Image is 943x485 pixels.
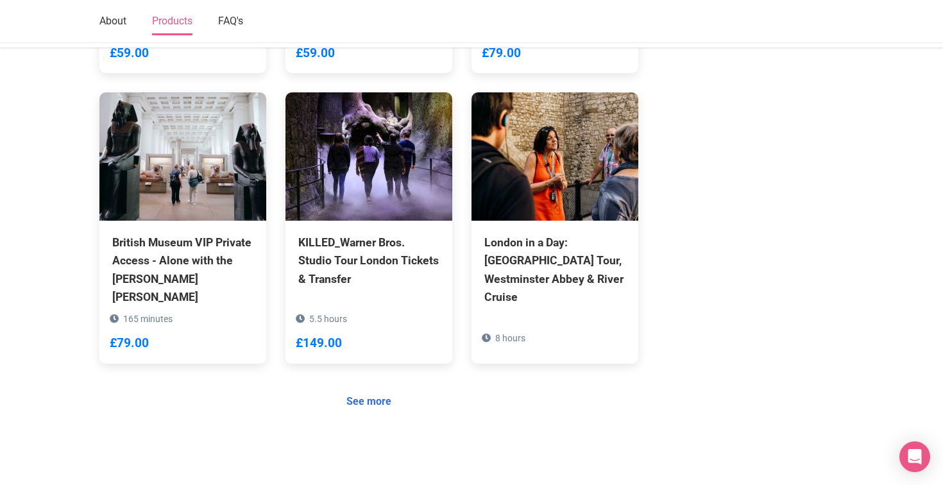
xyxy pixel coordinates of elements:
[218,8,243,35] a: FAQ's
[99,92,266,221] img: British Museum VIP Private Access - Alone with the Rosetta Stone
[471,92,638,364] a: London in a Day: [GEOGRAPHIC_DATA] Tour, Westminster Abbey & River Cruise 8 hours
[298,234,439,287] div: KILLED_Warner Bros. Studio Tour London Tickets & Transfer
[99,8,126,35] a: About
[471,92,638,221] img: London in a Day: Tower of London Tour, Westminster Abbey & River Cruise
[123,314,173,324] span: 165 minutes
[495,333,525,343] span: 8 hours
[296,44,335,64] div: £59.00
[285,92,452,221] img: KILLED_Warner Bros. Studio Tour London Tickets & Transfer
[99,92,266,364] a: British Museum VIP Private Access - Alone with the [PERSON_NAME] [PERSON_NAME] 165 minutes £79.00
[110,44,149,64] div: £59.00
[152,8,192,35] a: Products
[112,234,253,306] div: British Museum VIP Private Access - Alone with the [PERSON_NAME] [PERSON_NAME]
[338,389,400,414] a: See more
[482,44,521,64] div: £79.00
[296,334,342,353] div: £149.00
[285,92,452,345] a: KILLED_Warner Bros. Studio Tour London Tickets & Transfer 5.5 hours £149.00
[309,314,347,324] span: 5.5 hours
[484,234,625,306] div: London in a Day: [GEOGRAPHIC_DATA] Tour, Westminster Abbey & River Cruise
[110,334,149,353] div: £79.00
[899,441,930,472] div: Open Intercom Messenger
